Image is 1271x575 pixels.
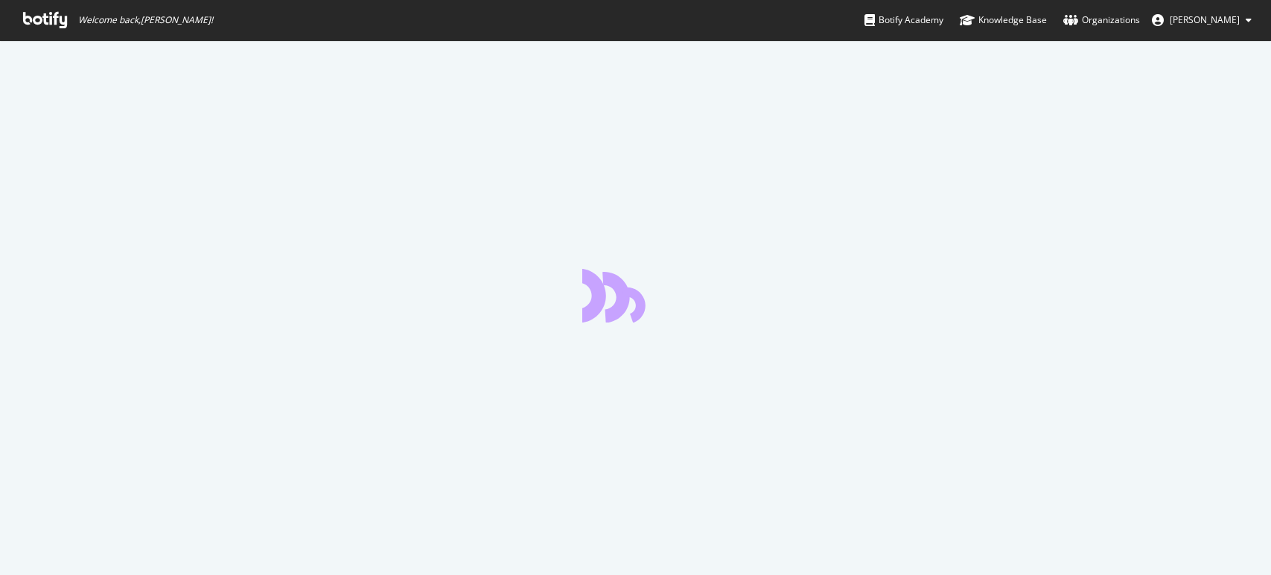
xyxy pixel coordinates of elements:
[864,13,943,28] div: Botify Academy
[1063,13,1140,28] div: Organizations
[1170,13,1240,26] span: Kristiina Halme
[78,14,213,26] span: Welcome back, [PERSON_NAME] !
[1140,8,1264,32] button: [PERSON_NAME]
[960,13,1047,28] div: Knowledge Base
[582,269,689,323] div: animation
